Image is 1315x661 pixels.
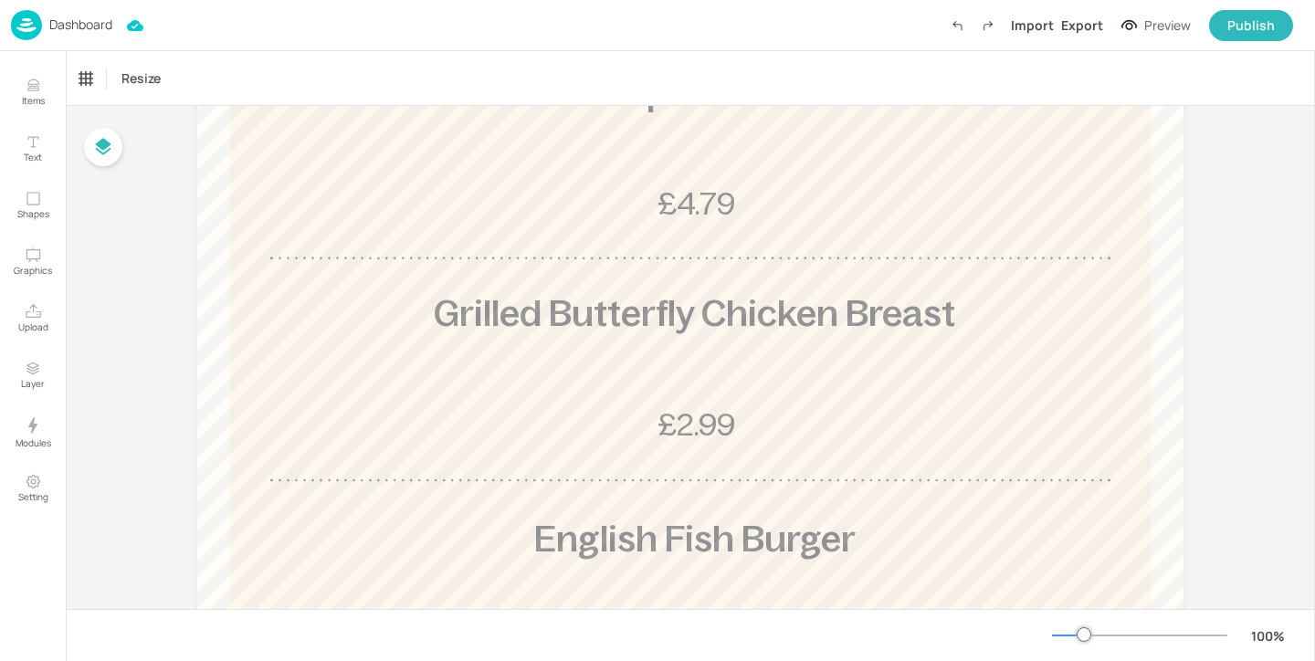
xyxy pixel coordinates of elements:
[1061,16,1103,35] div: Export
[973,10,1004,41] label: Redo (Ctrl + Y)
[942,10,973,41] label: Undo (Ctrl + Z)
[118,68,164,88] span: Resize
[1110,12,1202,39] button: Preview
[1144,16,1191,36] div: Preview
[434,293,955,333] span: Grilled Butterfly Chicken Breast
[657,186,735,221] span: £4.79
[1246,626,1289,645] div: 100 %
[49,18,112,31] p: Dashboard
[534,519,856,559] span: English Fish Burger
[657,407,735,442] span: £2.99
[1209,10,1293,41] button: Publish
[551,72,839,112] span: Chickpea Masala
[1011,16,1054,35] div: Import
[11,10,42,40] img: logo-86c26b7e.jpg
[1227,16,1275,36] div: Publish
